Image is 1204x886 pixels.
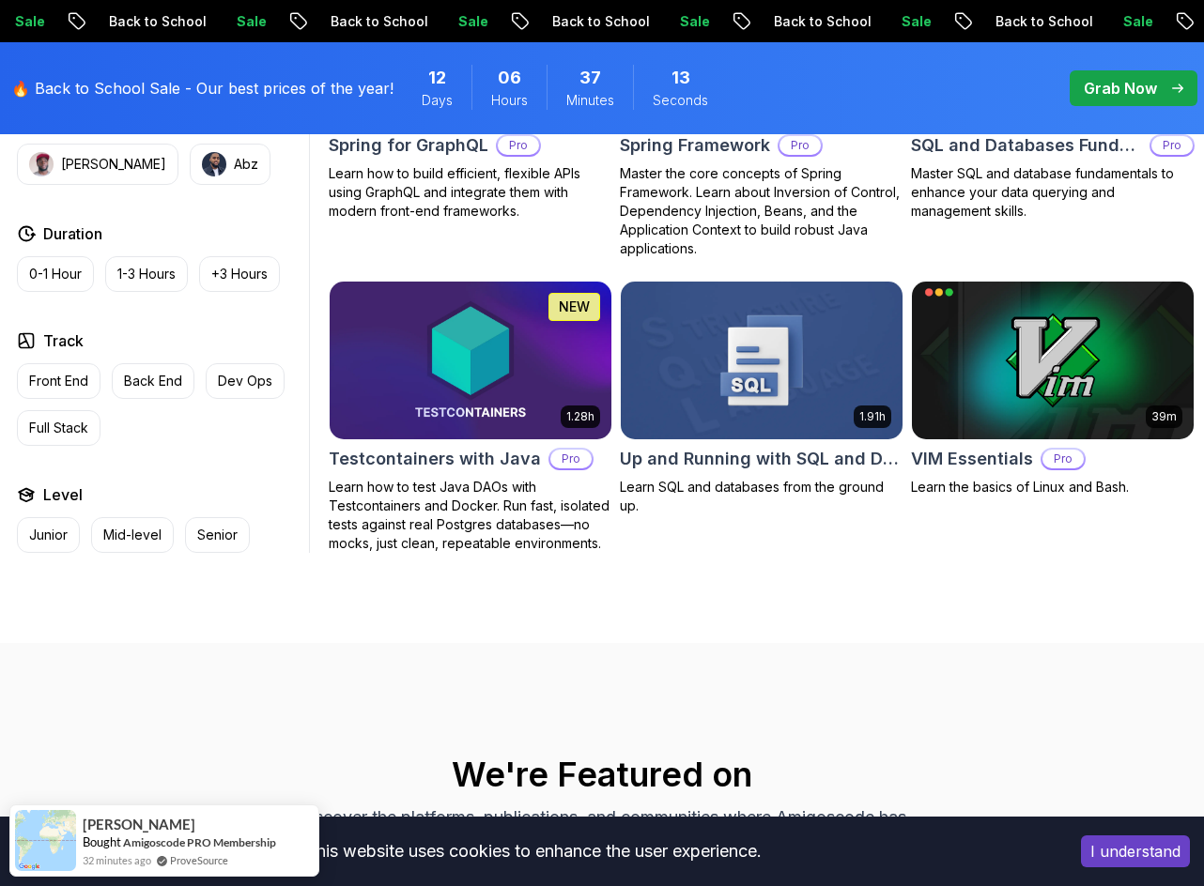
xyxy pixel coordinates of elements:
span: Days [422,91,453,110]
h2: We're Featured on [9,756,1195,793]
h2: Testcontainers with Java [329,446,541,472]
p: NEW [559,298,590,316]
button: 1-3 Hours [105,256,188,292]
span: 32 minutes ago [83,852,151,868]
span: Minutes [566,91,614,110]
img: instructor img [29,152,54,176]
a: Testcontainers with Java card1.28hNEWTestcontainers with JavaProLearn how to test Java DAOs with ... [329,281,612,553]
div: This website uses cookies to enhance the user experience. [14,831,1053,872]
p: 🔥 Back to School Sale - Our best prices of the year! [11,77,394,99]
p: Back to School [491,12,619,31]
p: +3 Hours [211,265,268,283]
h2: SQL and Databases Fundamentals [911,132,1142,159]
p: Front End [29,372,88,390]
p: Full Stack [29,419,88,437]
p: 0-1 Hour [29,265,82,283]
p: 1.28h [566,409,594,424]
p: Dev Ops [218,372,272,390]
p: Back to School [934,12,1062,31]
p: Learn how to build efficient, flexible APIs using GraphQL and integrate them with modern front-en... [329,164,612,221]
button: Full Stack [17,410,100,446]
p: Pro [550,450,592,468]
span: 12 Days [428,65,446,91]
span: [PERSON_NAME] [83,817,195,833]
button: Front End [17,363,100,399]
button: Senior [185,517,250,553]
span: Hours [491,91,528,110]
img: Up and Running with SQL and Databases card [614,278,910,443]
span: Seconds [653,91,708,110]
p: Sale [397,12,457,31]
p: Mid-level [103,526,162,544]
h2: VIM Essentials [911,446,1033,472]
p: Sale [176,12,236,31]
button: instructor img[PERSON_NAME] [17,144,178,185]
h2: Spring Framework [620,132,770,159]
p: Grab Now [1084,77,1157,99]
p: 39m [1151,409,1177,424]
img: Testcontainers with Java card [330,282,611,439]
p: Pro [498,136,539,155]
img: instructor img [202,152,226,176]
a: Amigoscode PRO Membership [123,835,276,849]
button: Dev Ops [206,363,285,399]
button: +3 Hours [199,256,280,292]
img: VIM Essentials card [912,282,1194,439]
p: Master SQL and database fundamentals to enhance your data querying and management skills. [911,164,1195,221]
a: Up and Running with SQL and Databases card1.91hUp and Running with SQL and DatabasesLearn SQL and... [620,281,903,515]
p: Back End [124,372,182,390]
p: Pro [1042,450,1084,468]
p: Back to School [270,12,397,31]
h2: Track [43,329,84,352]
p: Senior [197,526,238,544]
p: Pro [1151,136,1193,155]
h2: Spring for GraphQL [329,132,488,159]
p: [PERSON_NAME] [61,155,166,174]
p: Learn how to test Java DAOs with Testcontainers and Docker. Run fast, isolated tests against real... [329,478,612,553]
p: Discover the platforms, publications, and communities where Amigoscode has been featured [286,804,918,857]
h2: Up and Running with SQL and Databases [620,446,903,472]
p: Sale [841,12,901,31]
p: Sale [1062,12,1122,31]
p: 1.91h [859,409,886,424]
h2: Level [43,483,83,506]
h2: Duration [43,222,102,245]
span: Bought [83,834,121,849]
span: 37 Minutes [579,65,601,91]
button: Accept cookies [1081,835,1190,867]
p: Learn SQL and databases from the ground up. [620,478,903,515]
p: Pro [780,136,821,155]
button: Mid-level [91,517,174,553]
p: Sale [619,12,679,31]
a: ProveSource [170,852,228,868]
p: Master the core concepts of Spring Framework. Learn about Inversion of Control, Dependency Inject... [620,164,903,258]
button: Junior [17,517,80,553]
button: 0-1 Hour [17,256,94,292]
button: instructor imgAbz [190,144,270,185]
p: Back to School [48,12,176,31]
span: 6 Hours [498,65,521,91]
button: Back End [112,363,194,399]
img: provesource social proof notification image [15,810,76,871]
p: Junior [29,526,68,544]
p: Back to School [713,12,841,31]
span: 13 Seconds [671,65,690,91]
p: Learn the basics of Linux and Bash. [911,478,1195,496]
p: Abz [234,155,258,174]
p: 1-3 Hours [117,265,176,283]
a: VIM Essentials card39mVIM EssentialsProLearn the basics of Linux and Bash. [911,281,1195,496]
